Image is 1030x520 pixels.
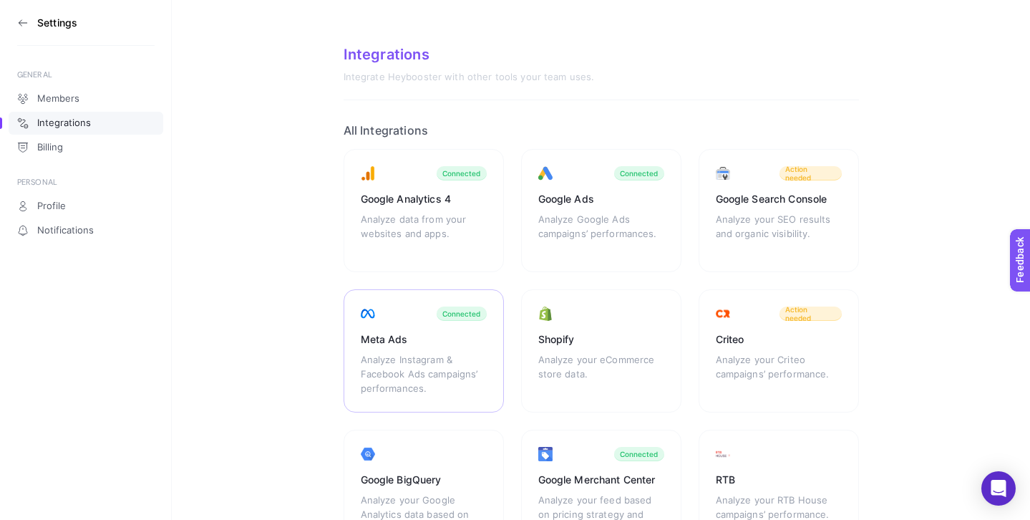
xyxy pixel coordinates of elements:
span: Profile [37,201,66,212]
span: Feedback [9,4,54,16]
span: Notifications [37,225,94,236]
span: Integrations [37,117,91,129]
h3: Settings [37,17,77,29]
div: RTB [716,473,842,487]
div: PERSONAL [17,176,155,188]
div: Connected [620,169,659,178]
div: Analyze Google Ads campaigns’ performances. [538,212,664,255]
div: Connected [442,169,481,178]
div: Google Merchant Center [538,473,664,487]
div: Google Search Console [716,192,842,206]
a: Members [9,87,163,110]
div: Analyze data from your websites and apps. [361,212,487,255]
div: Google Analytics 4 [361,192,487,206]
a: Profile [9,195,163,218]
div: GENERAL [17,69,155,80]
a: Integrations [9,112,163,135]
a: Notifications [9,219,163,242]
div: Analyze your eCommerce store data. [538,352,664,395]
div: Integrate Heybooster with other tools your team uses. [344,72,859,83]
div: Open Intercom Messenger [981,471,1016,506]
div: Analyze your Criteo campaigns’ performance. [716,352,842,395]
span: Action needed [785,305,836,322]
div: Meta Ads [361,332,487,347]
div: Analyze your SEO results and organic visibility. [716,212,842,255]
span: Action needed [785,165,836,182]
div: Connected [442,309,481,318]
div: Analyze Instagram & Facebook Ads campaigns’ performances. [361,352,487,395]
a: Billing [9,136,163,159]
span: Members [37,93,79,105]
div: Shopify [538,332,664,347]
div: Google BigQuery [361,473,487,487]
div: Google Ads [538,192,664,206]
div: Integrations [344,46,859,63]
h2: All Integrations [344,123,859,138]
div: Connected [620,450,659,458]
div: Criteo [716,332,842,347]
span: Billing [37,142,63,153]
